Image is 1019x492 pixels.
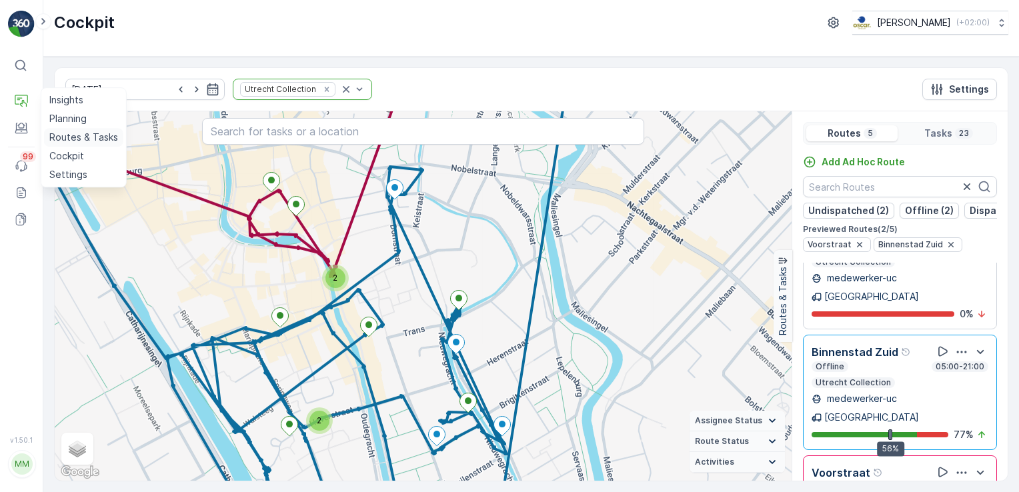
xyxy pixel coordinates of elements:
summary: Activities [690,452,785,473]
div: 2 [306,407,333,434]
a: Open this area in Google Maps (opens a new window) [58,463,102,481]
input: Search for tasks or a location [202,118,644,145]
button: MM [8,447,35,481]
div: Remove Utrecht Collection [319,84,334,95]
p: Offline [814,361,846,372]
p: medewerker-uc [824,271,897,285]
p: ( +02:00 ) [956,17,990,28]
img: Google [58,463,102,481]
div: Utrecht Collection [241,83,318,95]
p: Routes [828,127,861,140]
span: Assignee Status [695,415,762,426]
p: Voorstraat [812,465,870,481]
span: 2 [333,273,337,283]
div: Help Tooltip Icon [873,467,884,478]
p: Cockpit [54,12,115,33]
p: Tasks [924,127,952,140]
input: Search Routes [803,176,997,197]
p: Undispatched (2) [808,204,889,217]
a: Add Ad Hoc Route [803,155,905,169]
img: basis-logo_rgb2x.png [852,15,872,30]
span: Route Status [695,436,749,447]
span: v 1.50.1 [8,436,35,444]
a: 99 [8,153,35,179]
input: dd/mm/yyyy [65,79,225,100]
div: 56% [877,441,904,456]
div: MM [11,453,33,475]
a: Layers [63,434,92,463]
summary: Assignee Status [690,411,785,431]
button: Undispatched (2) [803,203,894,219]
div: 2 [322,265,349,291]
p: Previewed Routes ( 2 / 5 ) [803,224,997,235]
span: Binnenstad Zuid [878,239,943,250]
img: logo [8,11,35,37]
div: Help Tooltip Icon [901,347,912,357]
p: Add Ad Hoc Route [822,155,905,169]
summary: Route Status [690,431,785,452]
button: Offline (2) [900,203,959,219]
p: Binnenstad Zuid [812,344,898,360]
span: Voorstraat [808,239,852,250]
p: Offline (2) [905,204,954,217]
p: [GEOGRAPHIC_DATA] [824,290,919,303]
p: Settings [949,83,989,96]
p: [GEOGRAPHIC_DATA] [824,411,919,424]
p: 0 % [960,307,974,321]
p: Routes & Tasks [776,267,790,336]
p: 77 % [954,428,974,441]
button: [PERSON_NAME](+02:00) [852,11,1008,35]
p: 23 [958,128,970,139]
p: 05:00-21:00 [934,361,986,372]
p: [PERSON_NAME] [877,16,951,29]
span: 2 [317,415,321,425]
p: 99 [23,151,33,162]
span: Activities [695,457,734,467]
p: medewerker-uc [824,392,897,405]
button: Settings [922,79,997,100]
p: 5 [866,128,874,139]
p: Utrecht Collection [814,377,892,388]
